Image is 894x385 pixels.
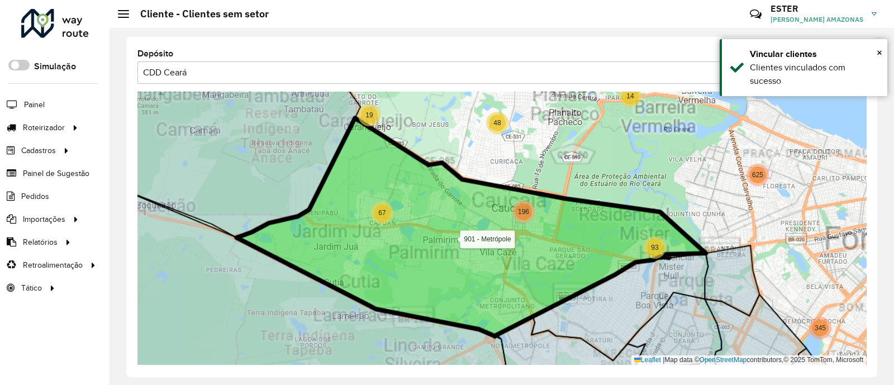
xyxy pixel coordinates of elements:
div: 48 [486,112,508,134]
span: Relatórios [23,236,58,248]
a: OpenStreetMap [700,356,747,364]
a: Leaflet [634,356,661,364]
span: Roteirizador [23,122,65,134]
span: 625 [752,171,763,179]
div: 196 [512,201,535,223]
div: Vincular clientes [750,47,879,61]
span: Painel [24,99,45,111]
span: Importações [23,213,65,225]
div: Map data © contributors,© 2025 TomTom, Microsoft [631,355,866,365]
a: Contato Rápido [744,2,768,26]
span: 48 [493,119,501,127]
div: 625 [746,164,769,186]
span: × [877,46,882,59]
span: 67 [378,209,386,217]
label: Simulação [34,60,76,73]
label: Depósito [137,47,173,60]
h3: ESTER [771,3,863,14]
span: Pedidos [21,191,49,202]
span: Cadastros [21,145,56,156]
div: Clientes vinculados com sucesso [750,61,879,88]
div: 19 [358,104,381,126]
span: 345 [815,324,826,332]
span: 196 [518,208,529,216]
span: Retroalimentação [23,259,83,271]
h2: Cliente - Clientes sem setor [129,8,269,20]
span: 93 [651,244,658,251]
span: | [663,356,664,364]
span: [PERSON_NAME] AMAZONAS [771,15,863,25]
div: 93 [644,236,666,259]
div: 345 [809,317,831,339]
button: Close [877,44,882,61]
span: Painel de Sugestão [23,168,89,179]
span: Tático [21,282,42,294]
span: 19 [365,111,373,119]
div: 14 [619,85,641,107]
span: 14 [626,92,634,100]
div: 67 [371,202,393,224]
